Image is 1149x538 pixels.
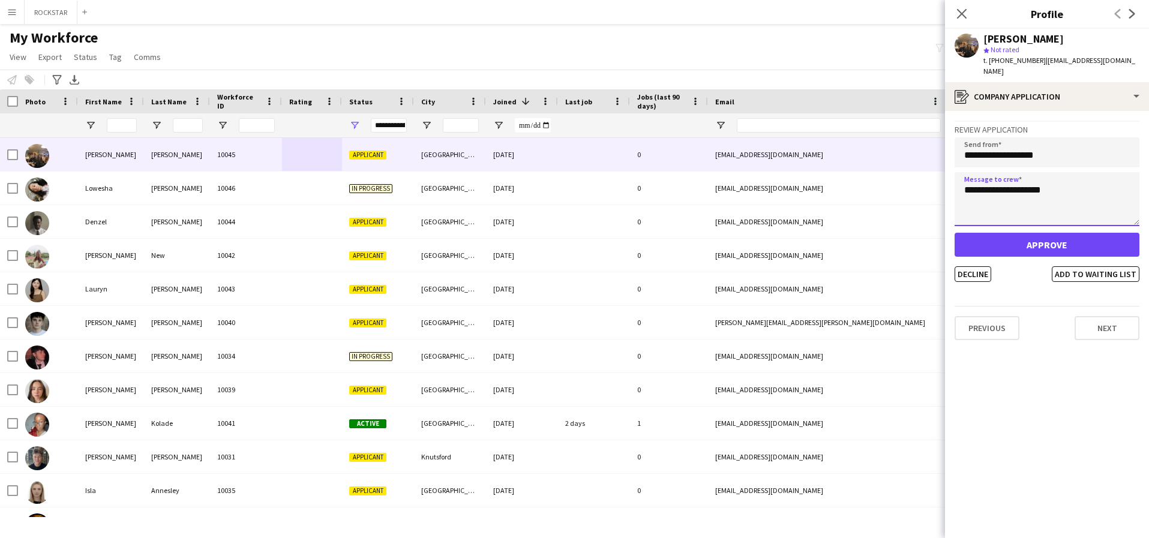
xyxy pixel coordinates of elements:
div: [DATE] [486,272,558,305]
div: 10035 [210,474,282,507]
img: Emmanuella Kolade [25,413,49,437]
input: Last Name Filter Input [173,118,203,133]
div: [PERSON_NAME] [144,373,210,406]
img: Charlie Curtis [25,144,49,168]
div: [PERSON_NAME] [78,138,144,171]
div: 0 [630,239,708,272]
span: Status [74,52,97,62]
a: Export [34,49,67,65]
div: Knutsford [414,440,486,473]
div: [GEOGRAPHIC_DATA] [414,272,486,305]
div: 10041 [210,407,282,440]
div: Lowesha [78,172,144,205]
div: 10042 [210,239,282,272]
div: [DATE] [486,306,558,339]
span: Applicant [349,218,386,227]
div: [EMAIL_ADDRESS][DOMAIN_NAME] [708,407,948,440]
span: Export [38,52,62,62]
div: 0 [630,205,708,238]
div: 1 [630,407,708,440]
div: [GEOGRAPHIC_DATA] [414,172,486,205]
div: 10040 [210,306,282,339]
div: [GEOGRAPHIC_DATA] [414,407,486,440]
div: [PERSON_NAME] [144,306,210,339]
div: [EMAIL_ADDRESS][DOMAIN_NAME] [708,172,948,205]
div: 10044 [210,205,282,238]
h3: Profile [945,6,1149,22]
div: 10031 [210,440,282,473]
div: [GEOGRAPHIC_DATA] [414,373,486,406]
button: Add to waiting list [1052,266,1139,282]
span: Applicant [349,251,386,260]
img: Jack Speakman [25,513,49,537]
div: [DATE] [486,440,558,473]
a: View [5,49,31,65]
div: [PERSON_NAME] [78,339,144,372]
span: First Name [85,97,122,106]
span: Applicant [349,318,386,327]
button: Decline [955,266,991,282]
div: [DATE] [486,205,558,238]
div: [DATE] [486,138,558,171]
span: t. [PHONE_NUMBER] [983,56,1046,65]
span: City [421,97,435,106]
div: 10039 [210,373,282,406]
div: [PERSON_NAME] [78,306,144,339]
img: Jess New [25,245,49,269]
span: Rating [289,97,312,106]
span: Applicant [349,151,386,160]
div: 10043 [210,272,282,305]
div: [PERSON_NAME] [144,272,210,305]
div: 10046 [210,172,282,205]
span: Email [715,97,734,106]
input: Workforce ID Filter Input [239,118,275,133]
span: Joined [493,97,517,106]
button: Open Filter Menu [493,120,504,131]
h3: Review Application [955,124,1139,135]
span: Workforce ID [217,92,260,110]
div: 0 [630,339,708,372]
div: [DATE] [486,172,558,205]
div: 0 [630,306,708,339]
div: [DATE] [486,474,558,507]
div: 0 [630,172,708,205]
button: Next [1075,316,1139,340]
div: [EMAIL_ADDRESS][DOMAIN_NAME] [708,138,948,171]
div: 0 [630,474,708,507]
div: 0 [630,272,708,305]
span: My Workforce [10,29,98,47]
div: [GEOGRAPHIC_DATA] [414,306,486,339]
span: View [10,52,26,62]
button: Open Filter Menu [85,120,96,131]
div: [PERSON_NAME] [144,440,210,473]
div: [PERSON_NAME] [78,407,144,440]
div: Company application [945,82,1149,111]
div: Isla [78,474,144,507]
img: Andrew Barrett [25,312,49,336]
div: [GEOGRAPHIC_DATA] [414,474,486,507]
img: Ethan Anderson [25,446,49,470]
button: Approve [955,233,1139,257]
button: Open Filter Menu [151,120,162,131]
span: In progress [349,352,392,361]
button: Previous [955,316,1019,340]
span: Last Name [151,97,187,106]
a: Comms [129,49,166,65]
div: [EMAIL_ADDRESS][DOMAIN_NAME] [708,440,948,473]
span: Last job [565,97,592,106]
div: 0 [630,138,708,171]
button: ROCKSTAR [25,1,77,24]
div: [PERSON_NAME][EMAIL_ADDRESS][PERSON_NAME][DOMAIN_NAME] [708,306,948,339]
div: Lauryn [78,272,144,305]
div: [PERSON_NAME] [144,339,210,372]
button: Open Filter Menu [349,120,360,131]
div: [EMAIL_ADDRESS][DOMAIN_NAME] [708,474,948,507]
span: Comms [134,52,161,62]
div: [DATE] [486,239,558,272]
div: [EMAIL_ADDRESS][DOMAIN_NAME] [708,205,948,238]
div: [EMAIL_ADDRESS][DOMAIN_NAME] [708,339,948,372]
span: Tag [109,52,122,62]
img: Andrew Bates [25,345,49,369]
div: Annesley [144,474,210,507]
div: [GEOGRAPHIC_DATA] [414,205,486,238]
